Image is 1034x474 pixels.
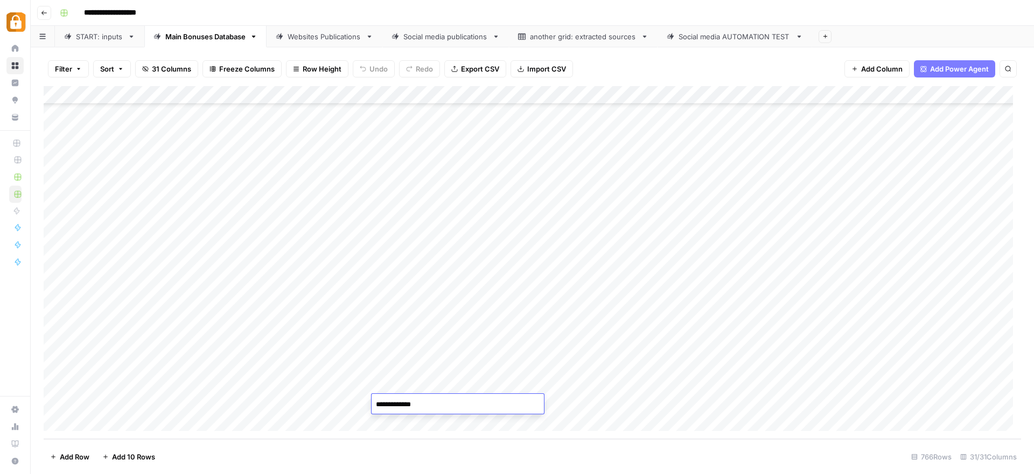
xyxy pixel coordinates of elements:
[6,9,24,36] button: Workspace: Adzz
[112,451,155,462] span: Add 10 Rows
[416,63,433,74] span: Redo
[6,74,24,91] a: Insights
[679,31,791,42] div: Social media AUTOMATION TEST
[267,26,382,47] a: Websites Publications
[44,448,96,465] button: Add Row
[444,60,506,77] button: Export CSV
[6,452,24,470] button: Help + Support
[930,63,989,74] span: Add Power Agent
[658,26,812,47] a: Social media AUTOMATION TEST
[403,31,488,42] div: Social media publications
[303,63,341,74] span: Row Height
[861,63,903,74] span: Add Column
[165,31,246,42] div: Main Bonuses Database
[530,31,637,42] div: another grid: extracted sources
[48,60,89,77] button: Filter
[93,60,131,77] button: Sort
[55,26,144,47] a: START: inputs
[6,109,24,126] a: Your Data
[844,60,910,77] button: Add Column
[219,63,275,74] span: Freeze Columns
[6,91,24,109] a: Opportunities
[144,26,267,47] a: Main Bonuses Database
[55,63,72,74] span: Filter
[399,60,440,77] button: Redo
[353,60,395,77] button: Undo
[6,40,24,57] a: Home
[907,448,956,465] div: 766 Rows
[60,451,89,462] span: Add Row
[100,63,114,74] span: Sort
[527,63,566,74] span: Import CSV
[286,60,348,77] button: Row Height
[6,57,24,74] a: Browse
[382,26,509,47] a: Social media publications
[369,63,388,74] span: Undo
[96,448,162,465] button: Add 10 Rows
[152,63,191,74] span: 31 Columns
[956,448,1021,465] div: 31/31 Columns
[76,31,123,42] div: START: inputs
[509,26,658,47] a: another grid: extracted sources
[461,63,499,74] span: Export CSV
[6,12,26,32] img: Adzz Logo
[135,60,198,77] button: 31 Columns
[288,31,361,42] div: Websites Publications
[511,60,573,77] button: Import CSV
[6,401,24,418] a: Settings
[6,418,24,435] a: Usage
[914,60,995,77] button: Add Power Agent
[6,435,24,452] a: Learning Hub
[202,60,282,77] button: Freeze Columns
